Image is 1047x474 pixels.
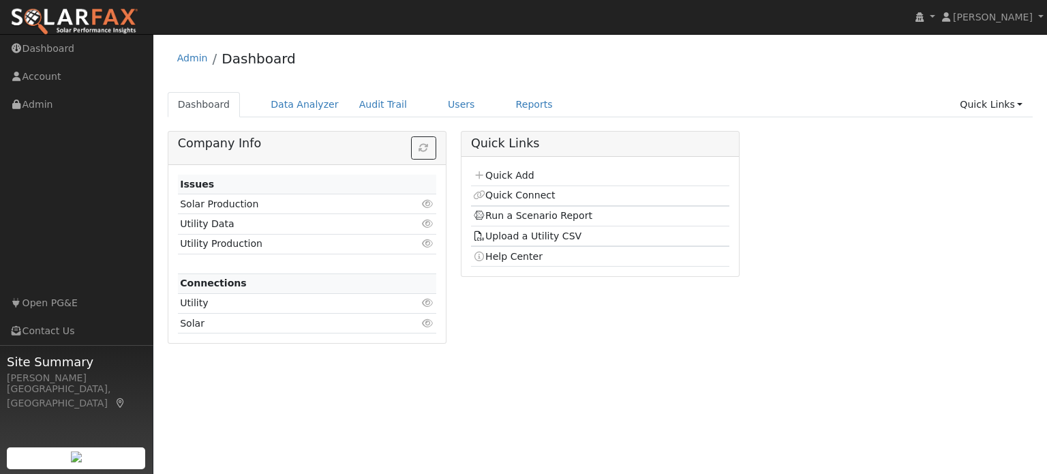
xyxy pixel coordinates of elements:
[422,319,434,328] i: Click to view
[178,214,395,234] td: Utility Data
[506,92,563,117] a: Reports
[473,231,581,241] a: Upload a Utility CSV
[422,199,434,209] i: Click to view
[473,190,555,201] a: Quick Connect
[180,278,247,288] strong: Connections
[178,314,395,334] td: Solar
[178,234,395,254] td: Utility Production
[471,136,729,151] h5: Quick Links
[7,371,146,385] div: [PERSON_NAME]
[473,251,543,262] a: Help Center
[180,179,214,190] strong: Issues
[260,92,349,117] a: Data Analyzer
[115,398,127,409] a: Map
[178,136,436,151] h5: Company Info
[7,353,146,371] span: Site Summary
[422,298,434,308] i: Click to view
[177,53,208,63] a: Admin
[950,92,1033,117] a: Quick Links
[422,239,434,248] i: Click to view
[438,92,485,117] a: Users
[7,382,146,411] div: [GEOGRAPHIC_DATA], [GEOGRAPHIC_DATA]
[222,50,296,67] a: Dashboard
[422,219,434,228] i: Click to view
[953,12,1033,23] span: [PERSON_NAME]
[71,451,82,462] img: retrieve
[473,210,592,221] a: Run a Scenario Report
[349,92,417,117] a: Audit Trail
[10,8,138,36] img: SolarFax
[473,170,534,181] a: Quick Add
[178,293,395,313] td: Utility
[168,92,241,117] a: Dashboard
[178,194,395,214] td: Solar Production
